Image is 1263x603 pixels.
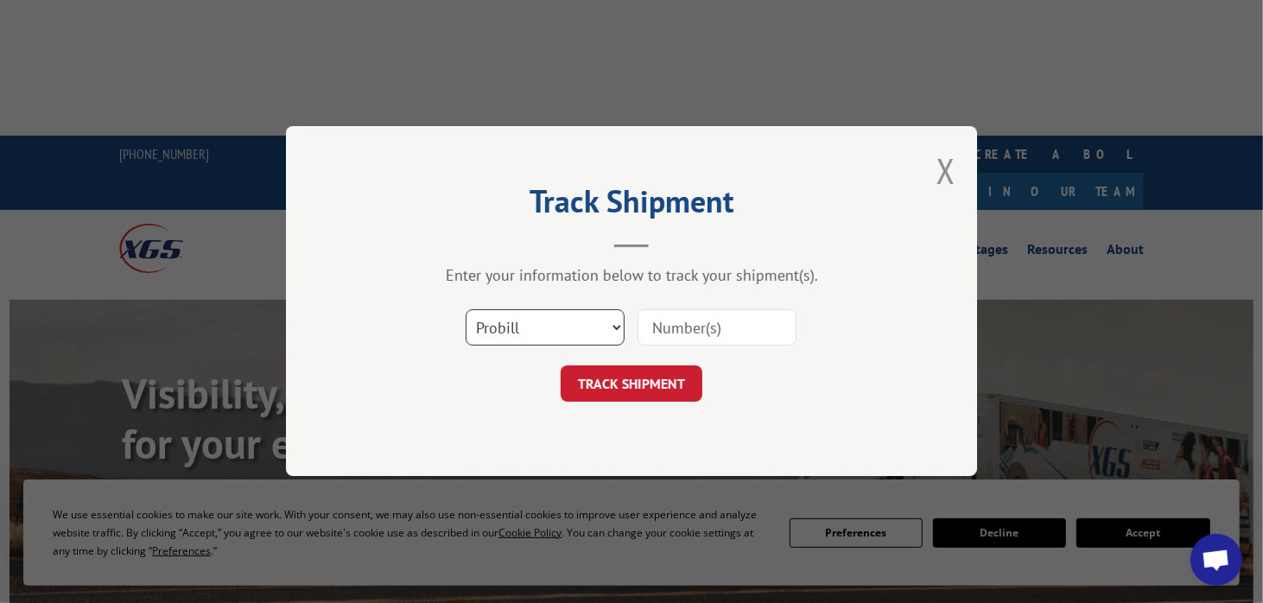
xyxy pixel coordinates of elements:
[372,189,891,222] h2: Track Shipment
[936,148,955,194] button: Close modal
[372,266,891,286] div: Enter your information below to track your shipment(s).
[638,310,797,346] input: Number(s)
[561,366,702,403] button: TRACK SHIPMENT
[1190,534,1242,586] div: Open chat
